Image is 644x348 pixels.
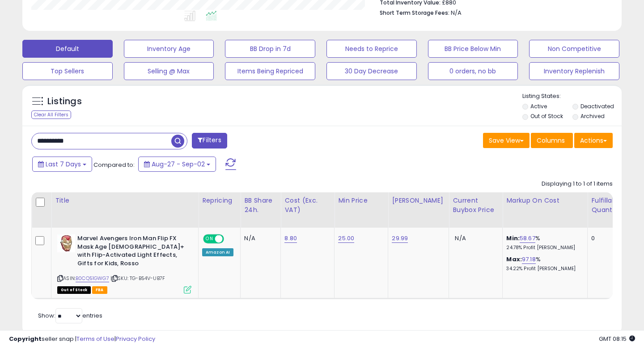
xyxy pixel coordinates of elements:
[428,62,518,80] button: 0 orders, no bb
[76,335,114,343] a: Terms of Use
[284,196,330,215] div: Cost (Exc. VAT)
[9,335,42,343] strong: Copyright
[591,196,622,215] div: Fulfillable Quantity
[522,92,622,101] p: Listing States:
[530,102,547,110] label: Active
[326,40,417,58] button: Needs to Reprice
[116,335,155,343] a: Privacy Policy
[223,235,237,243] span: OFF
[591,234,619,242] div: 0
[93,161,135,169] span: Compared to:
[599,335,635,343] span: 2025-09-11 08:15 GMT
[542,180,613,188] div: Displaying 1 to 1 of 1 items
[531,133,573,148] button: Columns
[506,255,522,263] b: Max:
[506,266,580,272] p: 34.22% Profit [PERSON_NAME]
[76,275,109,282] a: B0CQ51GWG7
[455,234,466,242] span: N/A
[22,40,113,58] button: Default
[380,9,449,17] b: Short Term Storage Fees:
[506,234,520,242] b: Min:
[9,335,155,344] div: seller snap | |
[506,234,580,251] div: %
[338,234,354,243] a: 25.00
[225,62,315,80] button: Items Being Repriced
[202,248,233,256] div: Amazon AI
[451,8,462,17] span: N/A
[529,40,619,58] button: Non Competitive
[31,110,71,119] div: Clear All Filters
[124,62,214,80] button: Selling @ Max
[506,245,580,251] p: 24.78% Profit [PERSON_NAME]
[580,102,614,110] label: Deactivated
[152,160,205,169] span: Aug-27 - Sep-02
[506,255,580,272] div: %
[522,255,536,264] a: 97.18
[77,234,186,270] b: Marvel Avengers Iron Man Flip FX Mask Age [DEMOGRAPHIC_DATA]+ with Flip-Activated Light Effects, ...
[453,196,499,215] div: Current Buybox Price
[138,157,216,172] button: Aug-27 - Sep-02
[204,235,215,243] span: ON
[202,196,237,205] div: Repricing
[192,133,227,149] button: Filters
[47,95,82,108] h5: Listings
[57,234,75,252] img: 416+pIMtE-L._SL40_.jpg
[110,275,165,282] span: | SKU: TG-B54V-UB7F
[392,196,445,205] div: [PERSON_NAME]
[124,40,214,58] button: Inventory Age
[506,196,584,205] div: Markup on Cost
[326,62,417,80] button: 30 Day Decrease
[46,160,81,169] span: Last 7 Days
[38,311,102,320] span: Show: entries
[428,40,518,58] button: BB Price Below Min
[22,62,113,80] button: Top Sellers
[244,234,274,242] div: N/A
[483,133,530,148] button: Save View
[244,196,277,215] div: BB Share 24h.
[392,234,408,243] a: 29.99
[92,286,107,294] span: FBA
[580,112,605,120] label: Archived
[520,234,535,243] a: 58.67
[284,234,297,243] a: 8.80
[57,286,91,294] span: All listings that are currently out of stock and unavailable for purchase on Amazon
[32,157,92,172] button: Last 7 Days
[338,196,384,205] div: Min Price
[57,234,191,293] div: ASIN:
[529,62,619,80] button: Inventory Replenish
[225,40,315,58] button: BB Drop in 7d
[537,136,565,145] span: Columns
[503,192,588,228] th: The percentage added to the cost of goods (COGS) that forms the calculator for Min & Max prices.
[574,133,613,148] button: Actions
[55,196,195,205] div: Title
[530,112,563,120] label: Out of Stock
